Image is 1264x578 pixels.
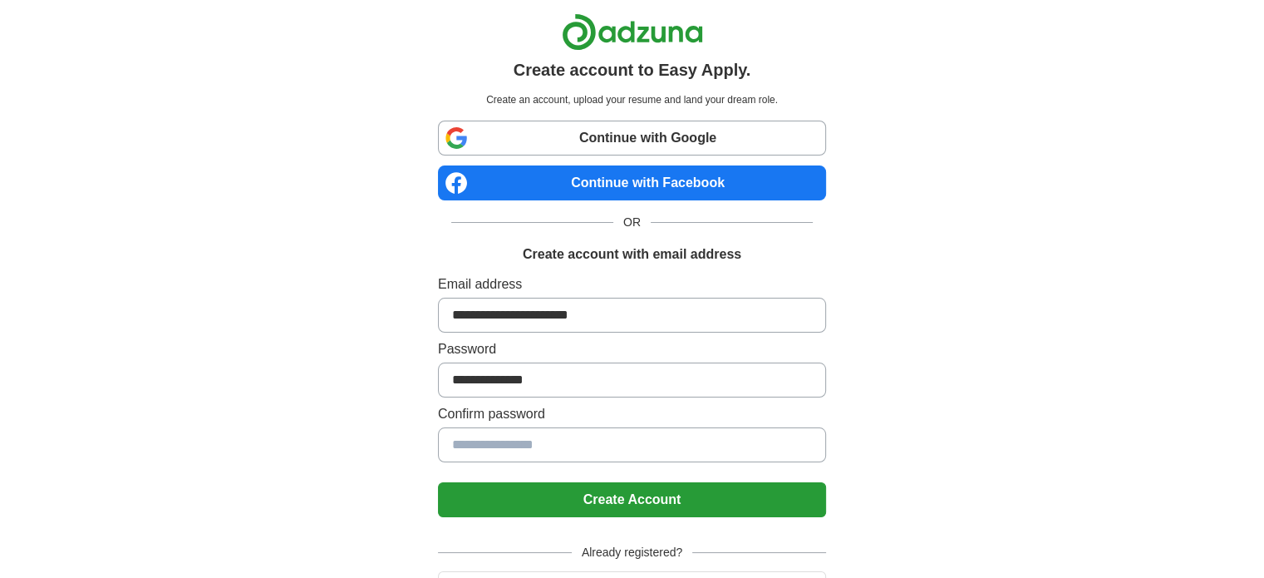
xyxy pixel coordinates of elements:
[613,214,651,231] span: OR
[572,544,692,561] span: Already registered?
[562,13,703,51] img: Adzuna logo
[514,57,751,82] h1: Create account to Easy Apply.
[441,92,823,107] p: Create an account, upload your resume and land your dream role.
[438,339,826,359] label: Password
[523,245,741,264] h1: Create account with email address
[438,121,826,156] a: Continue with Google
[438,274,826,294] label: Email address
[438,482,826,517] button: Create Account
[438,404,826,424] label: Confirm password
[438,165,826,200] a: Continue with Facebook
